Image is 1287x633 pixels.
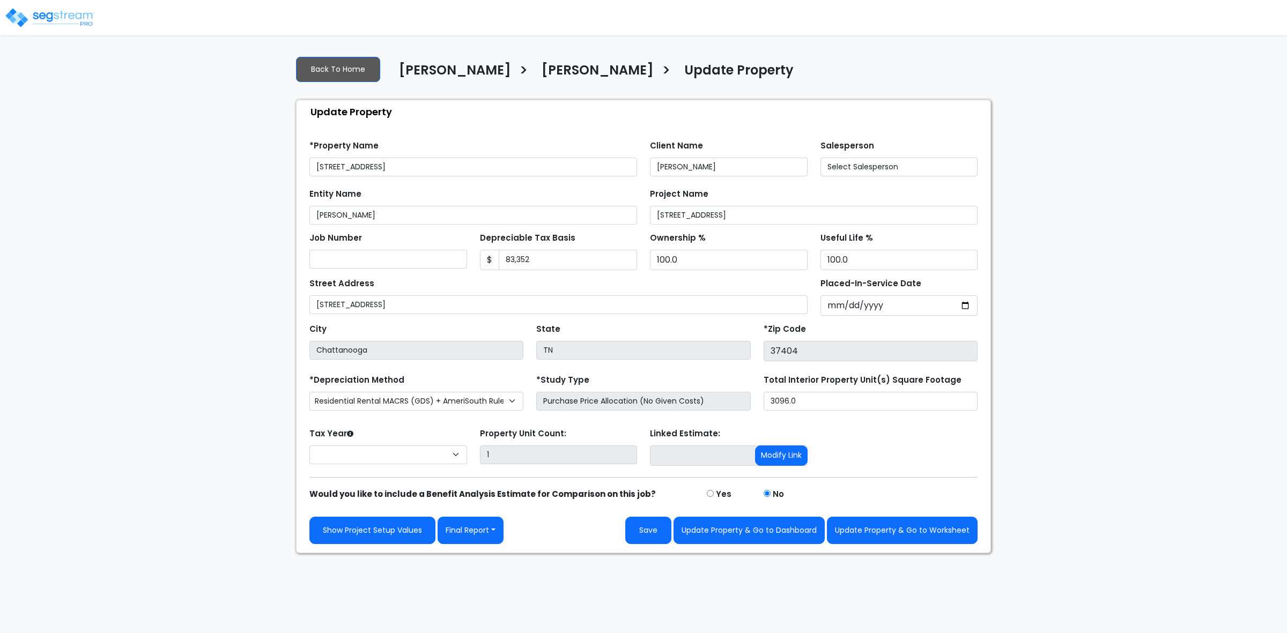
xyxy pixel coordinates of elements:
[827,517,978,544] button: Update Property & Go to Worksheet
[674,517,825,544] button: Update Property & Go to Dashboard
[536,374,589,386] label: *Study Type
[309,488,656,500] strong: Would you like to include a Benefit Analysis Estimate for Comparison on this job?
[650,206,978,225] input: Project Name
[296,57,380,82] a: Back To Home
[820,250,978,270] input: Depreciation
[309,428,353,440] label: Tax Year
[536,323,560,336] label: State
[480,250,499,270] span: $
[309,278,374,290] label: Street Address
[309,323,327,336] label: City
[309,158,637,176] input: Property Name
[650,140,703,152] label: Client Name
[399,63,511,81] h4: [PERSON_NAME]
[676,63,794,85] a: Update Property
[309,206,637,225] input: Entity Name
[650,158,808,176] input: Client Name
[309,188,361,200] label: Entity Name
[755,445,808,466] button: Modify Link
[650,232,706,244] label: Ownership %
[764,323,806,336] label: *Zip Code
[309,232,362,244] label: Job Number
[519,62,528,83] h3: >
[764,374,961,386] label: Total Interior Property Unit(s) Square Footage
[309,374,404,386] label: *Depreciation Method
[4,7,95,28] img: logo_pro_r.png
[650,250,808,270] input: Ownership
[820,140,874,152] label: Salesperson
[309,295,808,314] input: Street Address
[534,63,654,85] a: [PERSON_NAME]
[302,100,990,123] div: Update Property
[309,140,379,152] label: *Property Name
[480,232,575,244] label: Depreciable Tax Basis
[684,63,794,81] h4: Update Property
[650,188,708,200] label: Project Name
[309,517,435,544] a: Show Project Setup Values
[650,428,720,440] label: Linked Estimate:
[764,341,978,361] input: Zip Code
[499,250,638,270] input: 0.00
[438,517,504,544] button: Final Report
[625,517,671,544] button: Save
[820,278,921,290] label: Placed-In-Service Date
[662,62,671,83] h3: >
[480,428,566,440] label: Property Unit Count:
[820,232,873,244] label: Useful Life %
[716,488,731,501] label: Yes
[764,392,978,411] input: total square foot
[480,445,638,464] input: Building Count
[542,63,654,81] h4: [PERSON_NAME]
[773,488,784,501] label: No
[391,63,511,85] a: [PERSON_NAME]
